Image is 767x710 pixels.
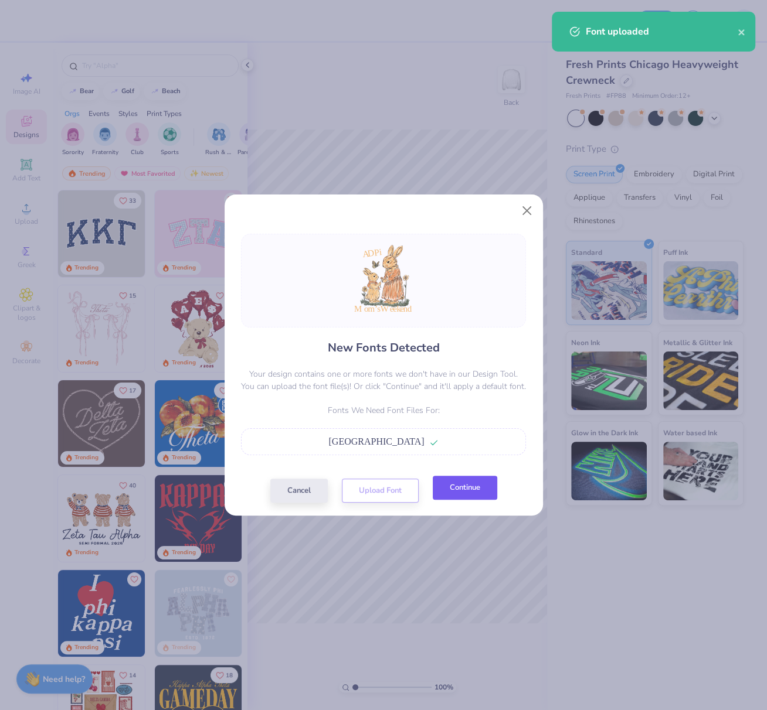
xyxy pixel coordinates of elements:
button: Cancel [270,479,328,503]
button: close [738,25,746,39]
span: [GEOGRAPHIC_DATA] [328,436,424,446]
h4: New Fonts Detected [328,339,440,356]
button: Close [515,199,538,221]
p: Your design contains one or more fonts we don't have in our Design Tool. You can upload the font ... [241,368,526,392]
div: Font uploaded [586,25,738,39]
p: Fonts We Need Font Files For: [241,404,526,417]
button: Continue [433,476,497,500]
